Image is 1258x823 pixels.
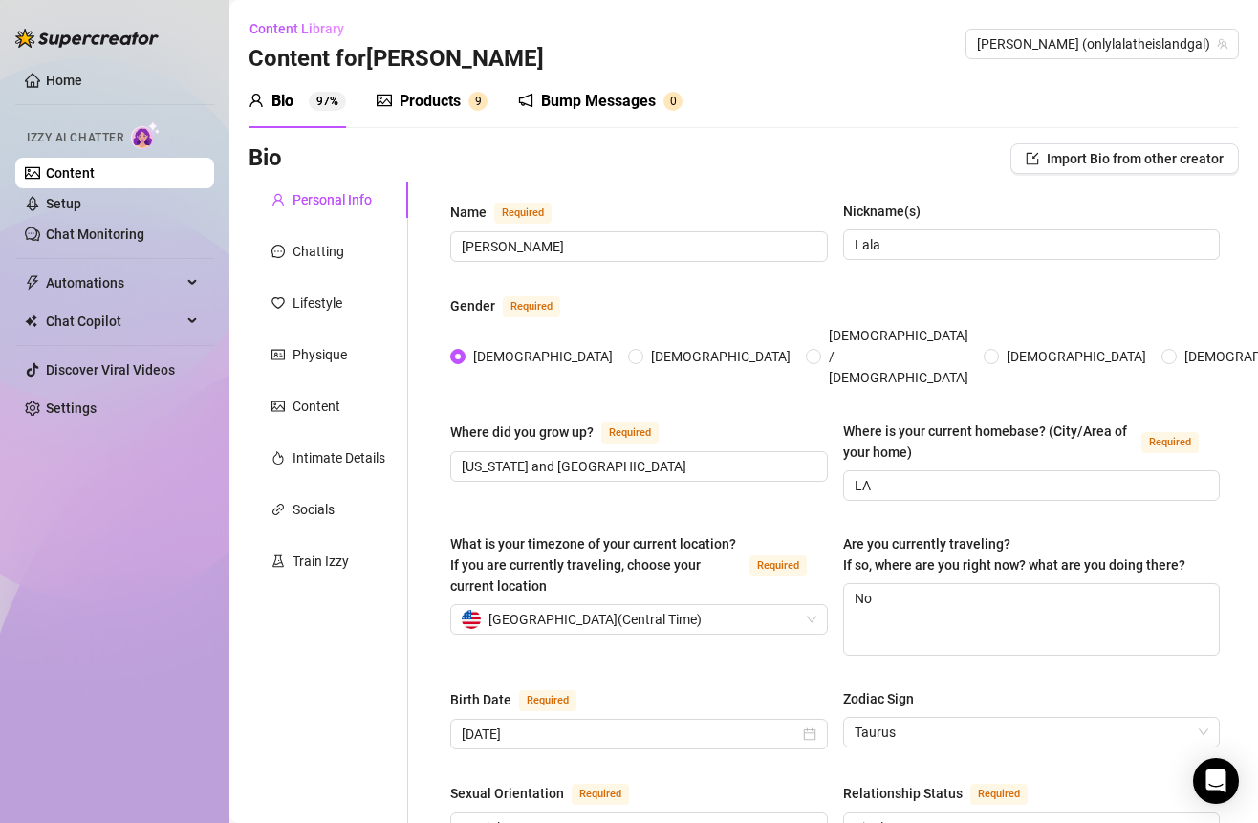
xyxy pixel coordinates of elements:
[462,236,813,257] input: Name
[293,292,342,314] div: Lifestyle
[46,362,175,378] a: Discover Viral Videos
[249,93,264,108] span: user
[450,422,594,443] div: Where did you grow up?
[462,456,813,477] input: Where did you grow up?
[450,201,573,224] label: Name
[293,241,344,262] div: Chatting
[462,610,481,629] img: us
[293,396,340,417] div: Content
[999,346,1154,367] span: [DEMOGRAPHIC_DATA]
[843,536,1185,573] span: Are you currently traveling? If so, where are you right now? what are you doing there?
[271,348,285,361] span: idcard
[249,44,544,75] h3: Content for [PERSON_NAME]
[601,422,659,444] span: Required
[271,503,285,516] span: link
[271,554,285,568] span: experiment
[249,21,344,36] span: Content Library
[503,296,560,317] span: Required
[46,401,97,416] a: Settings
[572,784,629,805] span: Required
[843,421,1221,463] label: Where is your current homebase? (City/Area of your home)
[450,688,597,711] label: Birth Date
[843,688,914,709] div: Zodiac Sign
[843,782,1049,805] label: Relationship Status
[271,451,285,465] span: fire
[1010,143,1239,174] button: Import Bio from other creator
[518,93,533,108] span: notification
[466,346,620,367] span: [DEMOGRAPHIC_DATA]
[293,499,335,520] div: Socials
[46,227,144,242] a: Chat Monitoring
[843,783,963,804] div: Relationship Status
[643,346,798,367] span: [DEMOGRAPHIC_DATA]
[541,90,656,113] div: Bump Messages
[131,121,161,149] img: AI Chatter
[488,605,702,634] span: [GEOGRAPHIC_DATA] ( Central Time )
[450,421,680,444] label: Where did you grow up?
[46,268,182,298] span: Automations
[46,73,82,88] a: Home
[494,203,552,224] span: Required
[271,90,293,113] div: Bio
[450,783,564,804] div: Sexual Orientation
[844,584,1220,655] textarea: No
[855,234,1205,255] input: Nickname(s)
[450,689,511,710] div: Birth Date
[271,193,285,206] span: user
[1141,432,1199,453] span: Required
[15,29,159,48] img: logo-BBDzfeDw.svg
[271,296,285,310] span: heart
[249,13,359,44] button: Content Library
[843,201,921,222] div: Nickname(s)
[293,344,347,365] div: Physique
[293,189,372,210] div: Personal Info
[249,143,282,174] h3: Bio
[468,92,488,111] sup: 9
[977,30,1227,58] span: Lalita (onlylalatheislandgal)
[1193,758,1239,804] div: Open Intercom Messenger
[450,295,495,316] div: Gender
[821,325,976,388] span: [DEMOGRAPHIC_DATA] / [DEMOGRAPHIC_DATA]
[46,306,182,336] span: Chat Copilot
[309,92,346,111] sup: 97%
[462,724,799,745] input: Birth Date
[1026,152,1039,165] span: import
[25,314,37,328] img: Chat Copilot
[843,688,927,709] label: Zodiac Sign
[749,555,807,576] span: Required
[1217,38,1228,50] span: team
[663,92,683,111] sup: 0
[970,784,1028,805] span: Required
[450,202,487,223] div: Name
[450,536,736,594] span: What is your timezone of your current location? If you are currently traveling, choose your curre...
[46,165,95,181] a: Content
[450,782,650,805] label: Sexual Orientation
[843,421,1135,463] div: Where is your current homebase? (City/Area of your home)
[293,447,385,468] div: Intimate Details
[475,95,482,108] span: 9
[271,400,285,413] span: picture
[400,90,461,113] div: Products
[377,93,392,108] span: picture
[46,196,81,211] a: Setup
[293,551,349,572] div: Train Izzy
[450,294,581,317] label: Gender
[855,718,1209,747] span: Taurus
[27,129,123,147] span: Izzy AI Chatter
[855,475,1205,496] input: Where is your current homebase? (City/Area of your home)
[1047,151,1224,166] span: Import Bio from other creator
[271,245,285,258] span: message
[25,275,40,291] span: thunderbolt
[843,201,934,222] label: Nickname(s)
[519,690,576,711] span: Required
